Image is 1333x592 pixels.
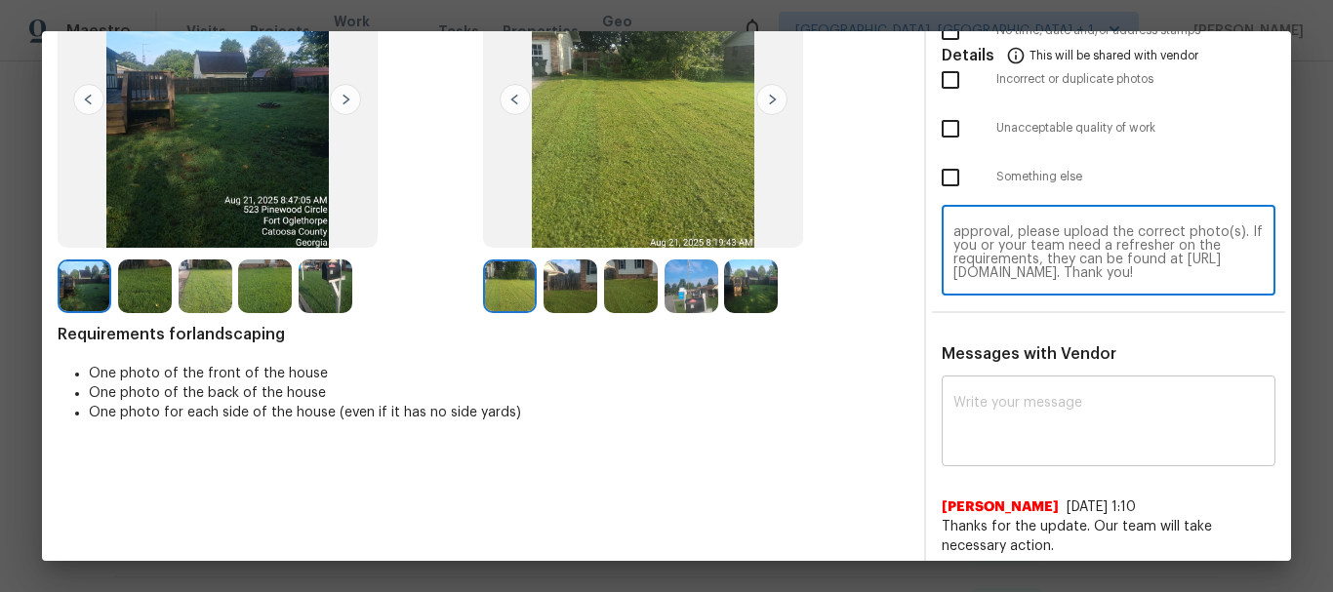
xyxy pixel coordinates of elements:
[942,517,1275,556] span: Thanks for the update. Our team will take necessary action.
[500,84,531,115] img: left-chevron-button-url
[756,84,788,115] img: right-chevron-button-url
[330,84,361,115] img: right-chevron-button-url
[58,325,909,344] span: Requirements for landscaping
[996,71,1275,88] span: Incorrect or duplicate photos
[926,56,1291,104] div: Incorrect or duplicate photos
[996,169,1275,185] span: Something else
[1067,500,1136,514] span: [DATE] 1:10
[926,104,1291,153] div: Unacceptable quality of work
[942,31,994,78] span: Details
[73,84,104,115] img: left-chevron-button-url
[942,346,1116,362] span: Messages with Vendor
[89,403,909,422] li: One photo for each side of the house (even if it has no side yards)
[996,120,1275,137] span: Unacceptable quality of work
[1030,31,1198,78] span: This will be shared with vendor
[926,153,1291,202] div: Something else
[953,225,1264,280] textarea: Maintenance Audit Team: Hello! Unfortunately this landscaping visit completed on [DATE] has been ...
[89,383,909,403] li: One photo of the back of the house
[942,497,1059,517] span: [PERSON_NAME]
[89,364,909,383] li: One photo of the front of the house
